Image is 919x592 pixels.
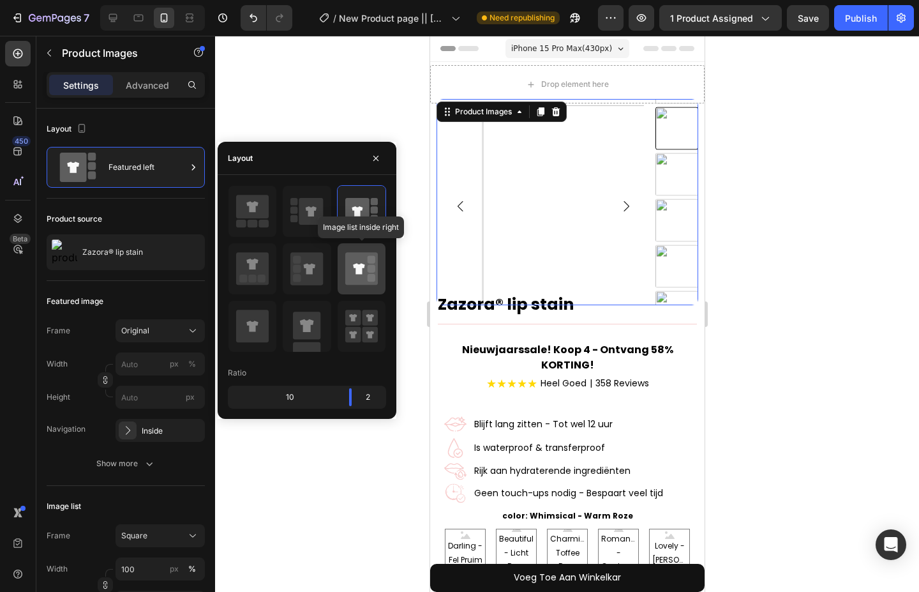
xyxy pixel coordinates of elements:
button: 7 [5,5,95,31]
label: Width [47,358,68,370]
label: Frame [47,325,70,337]
img: product feature img [52,239,77,265]
span: New Product page || [PERSON_NAME] [339,11,446,25]
div: Featured image [47,296,103,307]
p: 7 [84,10,89,26]
span: Save [798,13,819,24]
div: Ratio [228,367,246,379]
span: 1 product assigned [670,11,753,25]
input: px% [116,558,205,581]
button: % [167,356,182,372]
div: Beta [10,234,31,244]
span: Need republishing [489,12,555,24]
button: Show more [47,452,205,475]
p: Zazora® lip stain [82,248,143,257]
button: Original [116,319,205,342]
div: Show more [96,457,156,470]
label: Frame [47,530,70,542]
div: Publish [845,11,877,25]
button: Save [787,5,829,31]
div: Navigation [47,423,86,435]
div: 10 [230,388,339,406]
button: px [184,561,200,577]
button: px [184,356,200,372]
div: px [170,358,179,370]
input: px% [116,353,205,376]
div: Inside [142,425,202,437]
div: Undo/Redo [241,5,292,31]
div: px [170,563,179,575]
span: Original [121,325,149,337]
label: Height [47,391,70,403]
input: px [116,386,205,409]
label: Width [47,563,68,575]
button: 1 product assigned [659,5,782,31]
div: Image list [47,501,81,512]
span: / [333,11,336,25]
p: Advanced [126,79,169,92]
div: 450 [12,136,31,146]
div: % [188,358,196,370]
span: Square [121,530,147,542]
iframe: Design area [430,36,705,592]
p: Settings [63,79,99,92]
button: Publish [834,5,888,31]
div: Layout [228,153,253,164]
button: % [167,561,182,577]
div: 2 [362,388,384,406]
p: Product Images [62,45,170,61]
div: Product source [47,213,102,225]
button: Square [116,524,205,547]
div: % [188,563,196,575]
div: Open Intercom Messenger [876,529,906,560]
span: px [186,392,195,402]
div: Featured left [108,153,186,182]
div: Layout [47,121,89,138]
